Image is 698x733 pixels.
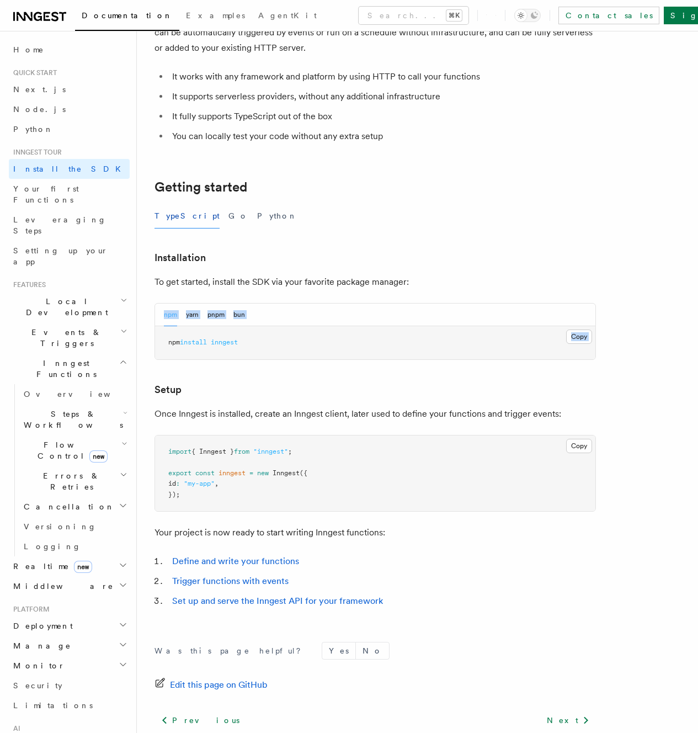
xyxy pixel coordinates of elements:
span: ; [288,448,292,455]
span: Middleware [9,581,114,592]
button: Copy [566,439,592,453]
button: Yes [322,642,355,659]
a: Previous [154,710,246,730]
kbd: ⌘K [446,10,462,21]
span: Setting up your app [13,246,108,266]
span: Monitor [9,660,65,671]
span: Next.js [13,85,66,94]
button: Local Development [9,291,130,322]
span: Node.js [13,105,66,114]
a: Define and write your functions [172,556,299,566]
button: Middleware [9,576,130,596]
span: id [168,480,176,487]
button: Toggle dark mode [514,9,541,22]
span: new [74,561,92,573]
span: AgentKit [258,11,317,20]
li: You can locally test your code without any extra setup [169,129,596,144]
span: "my-app" [184,480,215,487]
span: Quick start [9,68,57,77]
span: inngest [211,338,238,346]
span: Inngest tour [9,148,62,157]
span: Steps & Workflows [19,408,123,431]
span: : [176,480,180,487]
button: Events & Triggers [9,322,130,353]
span: }); [168,491,180,498]
span: Leveraging Steps [13,215,106,235]
span: new [257,469,269,477]
button: pnpm [207,304,225,326]
a: Security [9,676,130,695]
a: Documentation [75,3,179,31]
a: Contact sales [558,7,659,24]
span: Examples [186,11,245,20]
span: Errors & Retries [19,470,120,492]
a: Home [9,40,130,60]
li: It fully supports TypeScript out of the box [169,109,596,124]
button: Monitor [9,656,130,676]
button: Manage [9,636,130,656]
span: Versioning [24,522,97,531]
a: Versioning [19,517,130,537]
a: Getting started [154,179,247,195]
span: Local Development [9,296,120,318]
li: It supports serverless providers, without any additional infrastructure [169,89,596,104]
a: Setting up your app [9,241,130,272]
button: yarn [186,304,199,326]
span: const [195,469,215,477]
button: Python [257,204,297,229]
button: Deployment [9,616,130,636]
a: Logging [19,537,130,556]
button: Search...⌘K [359,7,468,24]
span: inngest [219,469,246,477]
span: Cancellation [19,501,115,512]
span: from [234,448,249,455]
span: Security [13,681,62,690]
button: npm [164,304,177,326]
span: Edit this page on GitHub [170,677,268,693]
button: TypeScript [154,204,220,229]
span: Documentation [82,11,173,20]
span: Features [9,280,46,289]
span: , [215,480,219,487]
span: Home [13,44,44,55]
span: Inngest Functions [9,358,119,380]
a: Trigger functions with events [172,576,289,586]
span: Events & Triggers [9,327,120,349]
button: Steps & Workflows [19,404,130,435]
span: install [180,338,207,346]
span: Manage [9,640,71,651]
a: Python [9,119,130,139]
a: Overview [19,384,130,404]
span: Realtime [9,561,92,572]
button: Realtimenew [9,556,130,576]
span: Deployment [9,620,73,631]
span: new [89,450,108,463]
a: Next [540,710,596,730]
button: Copy [566,330,592,344]
span: ({ [300,469,307,477]
a: Installation [154,250,206,265]
span: import [168,448,191,455]
span: Inngest [273,469,300,477]
p: Was this page helpful? [154,645,308,656]
a: Set up and serve the Inngest API for your framework [172,596,383,606]
span: Overview [24,390,137,399]
a: Setup [154,382,182,397]
span: { Inngest } [191,448,234,455]
a: Edit this page on GitHub [154,677,268,693]
a: Examples [179,3,252,30]
button: Flow Controlnew [19,435,130,466]
button: Inngest Functions [9,353,130,384]
span: "inngest" [253,448,288,455]
a: Node.js [9,99,130,119]
span: Install the SDK [13,164,127,173]
p: Your project is now ready to start writing Inngest functions: [154,525,596,540]
a: Next.js [9,79,130,99]
button: Errors & Retries [19,466,130,497]
span: export [168,469,191,477]
span: AI [9,724,20,733]
a: AgentKit [252,3,323,30]
button: bun [233,304,245,326]
span: Python [13,125,54,134]
span: Your first Functions [13,184,79,204]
